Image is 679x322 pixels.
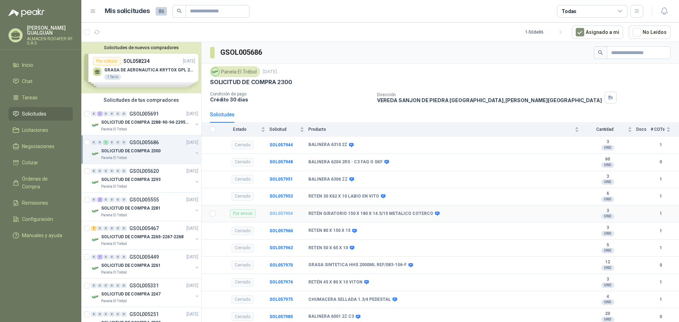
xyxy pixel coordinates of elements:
[91,111,97,116] div: 0
[103,312,109,317] div: 0
[121,312,127,317] div: 0
[269,245,293,250] a: SOL057963
[601,179,614,185] div: UND
[101,212,127,218] p: Panela El Trébol
[269,211,293,216] b: SOL057954
[97,197,103,202] div: 2
[210,66,260,77] div: Panela El Trébol
[91,254,97,259] div: 0
[232,278,254,287] div: Cerrado
[651,159,671,165] b: 0
[269,228,293,233] a: SOL057960
[91,138,200,161] a: 0 0 1 0 0 0 GSOL005686[DATE] Company LogoSOLICITUD DE COMPRA 2300Panela El Trébol
[101,127,127,132] p: Panela El Trébol
[121,169,127,174] div: 0
[269,123,308,136] th: Solicitud
[232,158,254,166] div: Cerrado
[101,298,127,304] p: Panela El Trébol
[121,140,127,145] div: 0
[308,142,347,148] b: BALINERA 6310 2Z
[308,123,583,136] th: Producto
[210,92,371,96] p: Condición de pago
[22,199,48,207] span: Remisiones
[8,172,73,193] a: Órdenes de Compra
[81,93,201,107] div: Solicitudes de tus compradores
[269,314,293,319] b: SOL057985
[101,176,161,183] p: SOLICITUD DE COMPRA 2293
[101,155,127,161] p: Panela El Trébol
[91,121,100,129] img: Company Logo
[308,177,348,182] b: BALINERA 6306 ZZ
[97,312,103,317] div: 0
[8,58,73,72] a: Inicio
[583,123,636,136] th: Cantidad
[210,78,292,86] p: SOLICITUD DE COMPRA 2300
[105,6,150,16] h1: Mis solicitudes
[121,254,127,259] div: 0
[308,194,379,199] b: RETEN 30 X62 X 10 LABIO EN VITO
[269,177,293,182] a: SOL057951
[121,226,127,231] div: 0
[211,68,219,76] img: Company Logo
[129,312,159,317] p: GSOL005251
[583,242,632,248] b: 5
[308,159,383,165] b: BALINERA 6204 2RS - C3 FAG O SKF
[651,123,679,136] th: # COTs
[186,254,198,260] p: [DATE]
[91,140,97,145] div: 0
[308,127,573,132] span: Producto
[583,127,626,132] span: Cantidad
[22,215,53,223] span: Configuración
[651,176,671,183] b: 1
[91,195,200,218] a: 0 2 0 0 0 0 GSOL005555[DATE] Company LogoSOLICITUD DE COMPRA 2281Panela El Trébol
[101,262,161,269] p: SOLICITUD DE COMPRA 2261
[97,140,103,145] div: 0
[103,254,109,259] div: 0
[651,245,671,251] b: 1
[101,184,127,189] p: Panela El Trébol
[91,150,100,158] img: Company Logo
[601,162,614,168] div: UND
[269,297,293,302] a: SOL057975
[103,283,109,288] div: 0
[263,69,277,75] p: [DATE]
[651,127,665,132] span: # COTs
[269,263,293,268] b: SOL057970
[186,311,198,318] p: [DATE]
[103,140,109,145] div: 1
[8,196,73,210] a: Remisiones
[651,296,671,303] b: 1
[210,111,234,118] div: Solicitudes
[97,111,103,116] div: 1
[186,139,198,146] p: [DATE]
[109,111,115,116] div: 0
[308,280,362,285] b: RETÉN 45 X 80 X 10 VITON
[22,232,62,239] span: Manuales y ayuda
[220,123,269,136] th: Estado
[129,283,159,288] p: GSOL005331
[27,37,73,45] p: ALMACEN RODAFER RF S.A.S
[232,227,254,235] div: Cerrado
[115,197,121,202] div: 0
[583,174,632,180] b: 3
[308,314,354,320] b: BALINERA 6001 2Z C3
[129,254,159,259] p: GSOL005449
[101,119,189,126] p: SOLICITUD DE COMPRA 2288-90-94-2295-96-2301-02-04
[651,314,671,320] b: 0
[8,229,73,242] a: Manuales y ayuda
[22,94,37,101] span: Tareas
[651,262,671,269] b: 0
[562,7,576,15] div: Todas
[91,224,200,247] a: 1 0 0 0 0 0 GSOL005467[DATE] Company LogoSOLICITUD DE COMPRA 2265-2267-2268Panela El Trébol
[91,226,97,231] div: 1
[651,210,671,217] b: 1
[269,280,293,285] a: SOL057974
[101,148,161,154] p: SOLICITUD DE COMPRA 2300
[636,123,651,136] th: Docs
[601,282,614,288] div: UND
[8,91,73,104] a: Tareas
[109,283,115,288] div: 0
